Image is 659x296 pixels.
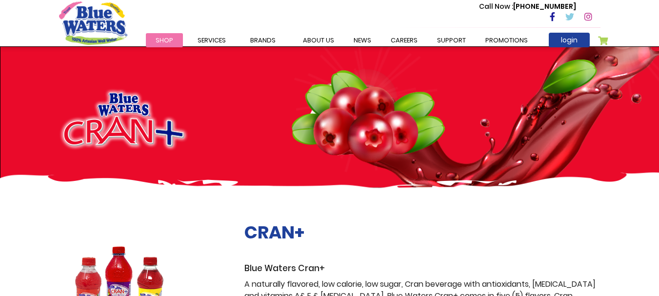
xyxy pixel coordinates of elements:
a: support [427,33,476,47]
span: Brands [250,36,276,45]
a: careers [381,33,427,47]
a: store logo [59,1,127,44]
h3: Blue Waters Cran+ [244,263,600,274]
span: Services [198,36,226,45]
a: about us [293,33,344,47]
h2: CRAN+ [244,222,600,243]
span: Shop [156,36,173,45]
a: News [344,33,381,47]
p: [PHONE_NUMBER] [479,1,576,12]
a: Promotions [476,33,538,47]
a: login [549,33,590,47]
span: Call Now : [479,1,513,11]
